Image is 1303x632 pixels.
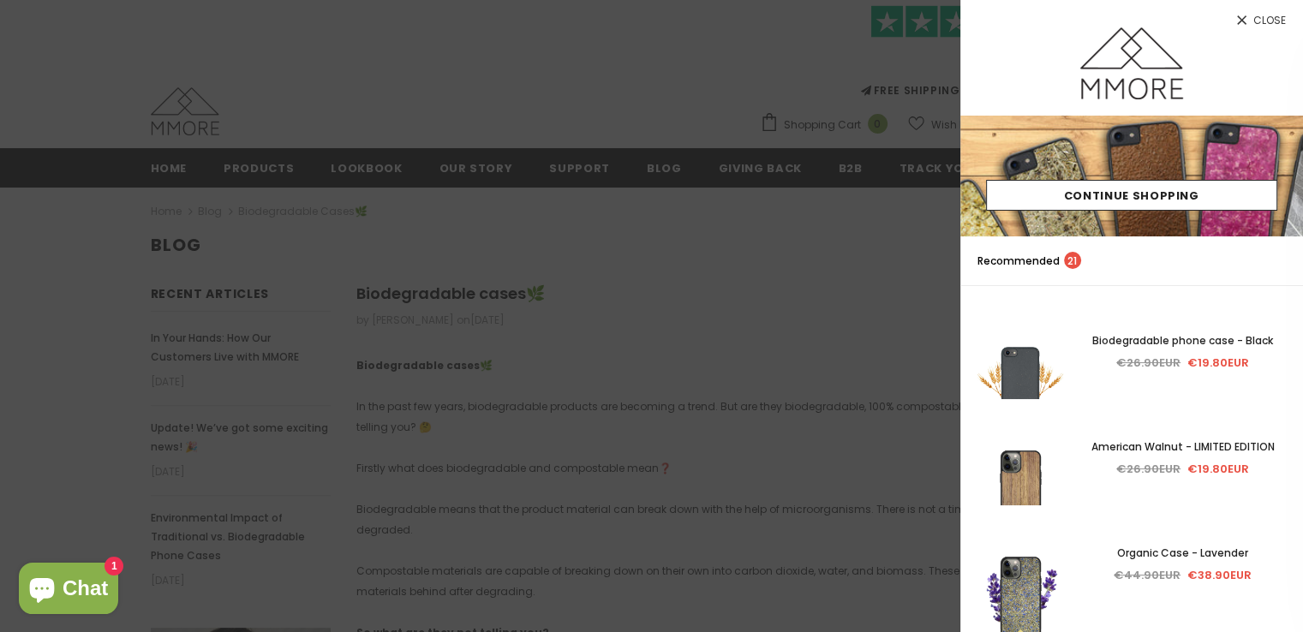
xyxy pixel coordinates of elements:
[1080,438,1286,456] a: American Walnut - LIMITED EDITION
[1091,439,1275,454] span: American Walnut - LIMITED EDITION
[1188,461,1250,477] span: €19.80EUR
[1080,331,1286,350] a: Biodegradable phone case - Black
[1115,567,1181,583] span: €44.90EUR
[1188,355,1250,371] span: €19.80EUR
[1269,253,1286,270] a: search
[1118,546,1249,560] span: Organic Case - Lavender
[977,252,1081,270] p: Recommended
[1188,567,1252,583] span: €38.90EUR
[14,563,123,618] inbox-online-store-chat: Shopify online store chat
[1253,15,1286,26] span: Close
[1080,544,1286,563] a: Organic Case - Lavender
[986,180,1277,211] a: Continue Shopping
[1117,461,1181,477] span: €26.90EUR
[1093,333,1274,348] span: Biodegradable phone case - Black
[1064,252,1081,269] span: 21
[1117,355,1181,371] span: €26.90EUR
